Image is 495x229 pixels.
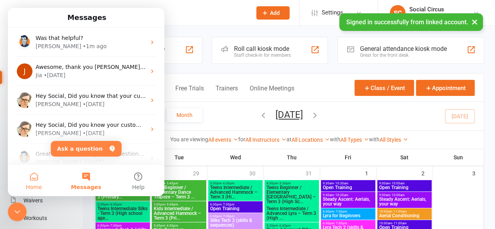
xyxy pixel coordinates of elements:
[165,182,178,185] span: - 5:45pm
[390,5,405,21] div: SC
[320,149,376,166] th: Fri
[221,182,234,185] span: - 6:30pm
[264,149,320,166] th: Thu
[75,34,99,43] div: • 1m ago
[28,121,73,130] div: [PERSON_NAME]
[28,63,34,72] div: Jia
[472,166,483,179] div: 3
[234,52,291,58] div: Staff check-in for members
[75,121,97,130] div: • [DATE]
[104,157,157,188] button: Help
[153,224,205,227] span: 5:45pm
[266,206,317,220] span: Teens Intermediate / Advanced Lyra – Term 3 (High ...
[390,182,405,185] span: - 10:00am
[208,137,238,143] a: All events
[275,109,303,120] button: [DATE]
[322,210,374,213] span: 6:30pm
[151,149,207,166] th: Tue
[334,210,347,213] span: - 7:30pm
[238,136,245,142] strong: for
[9,27,25,42] img: Profile image for Toby
[9,85,25,100] img: Profile image for Emily
[270,10,280,16] span: Add
[468,13,482,30] button: ×
[340,137,369,143] a: All Types
[9,114,25,129] img: Profile image for Emily
[43,133,114,149] button: Ask a question
[10,192,83,209] a: Waivers
[322,182,374,185] span: 9:30am
[153,182,205,185] span: 5:00pm
[153,206,205,220] span: Kids Intermediate / Advanced Hammock – Term 3 (Pri...
[124,177,137,182] span: Help
[10,209,83,227] a: Workouts
[167,108,202,122] button: Month
[306,166,320,179] div: 31
[28,143,272,149] span: Great! If you have any more questions or ideas, feel free to share them. I'm here to help.
[170,136,208,142] strong: You are viewing
[322,197,374,206] span: Steady Ascent: Aerials, your way
[9,56,25,71] div: Profile image for Jia
[210,215,261,218] span: 6:30pm
[334,182,348,185] span: - 10:30am
[75,92,97,101] div: • [DATE]
[8,8,164,196] iframe: Intercom live chat
[28,92,73,101] div: [PERSON_NAME]
[23,197,43,204] div: Waivers
[266,185,317,204] span: Teens Beginner / Elementary [GEOGRAPHIC_DATA] – Term 3 (High Sc...
[392,222,407,225] span: - 11:00am
[249,166,263,179] div: 30
[334,222,347,225] span: - 7:30pm
[392,210,407,213] span: - 11:00am
[266,224,317,227] span: 5:30pm
[322,213,374,218] span: Lyra for Beginners
[18,177,34,182] span: Home
[322,193,374,197] span: 9:30am
[256,6,290,20] button: Add
[216,85,238,101] button: Trainers
[28,27,76,33] span: Was that helpful?
[409,13,469,20] div: The Social Circus Pty Ltd
[379,222,430,225] span: 10:00am
[365,166,376,179] div: 1
[97,224,148,227] span: 6:30pm
[322,185,374,190] span: Open Training
[210,182,261,185] span: 5:30pm
[63,177,93,182] span: Messages
[97,206,148,220] span: Teens Intermediate Silks - Term 3 (High school age...
[109,224,122,227] span: - 7:30pm
[75,150,97,159] div: • [DATE]
[376,149,433,166] th: Sat
[210,203,261,206] span: 6:30pm
[360,52,446,58] div: Great for the front desk
[153,185,205,199] span: Kids Beginner / Elementary Dance Trapeze – Term 3 ...
[416,80,475,96] button: Appointment
[210,206,261,211] span: Open Training
[221,203,234,206] span: - 7:30pm
[28,150,73,159] div: [PERSON_NAME]
[390,193,405,197] span: - 10:00am
[245,137,286,143] a: All Instructors
[97,203,148,206] span: 5:30pm
[409,6,469,13] div: Social Circus
[153,203,205,206] span: 5:00pm
[28,34,73,43] div: [PERSON_NAME]
[379,182,430,185] span: 9:00am
[210,218,261,227] span: Silks Tech 3 (skills & sequences)
[266,182,317,185] span: 4:30pm
[380,137,408,143] a: All Styles
[103,7,247,18] input: Search...
[52,157,104,188] button: Messages
[109,203,122,206] span: - 6:30pm
[207,149,264,166] th: Wed
[250,85,294,101] button: Online Meetings
[28,56,335,62] span: Awesome, thank you [PERSON_NAME]! x JonayeThe Social [STREET_ADDRESS][PERSON_NAME][PERSON_NAME]
[234,45,291,52] div: Roll call kiosk mode
[334,193,348,197] span: - 10:30am
[360,45,446,52] div: General attendance kiosk mode
[278,224,291,227] span: - 6:30pm
[9,142,25,158] img: Profile image for Toby
[379,185,430,190] span: Open Training
[379,197,430,206] span: Steady Ascent: Aerials, your way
